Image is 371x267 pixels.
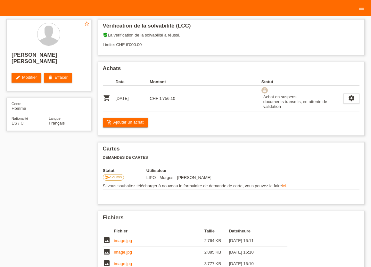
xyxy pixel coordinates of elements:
[229,247,278,258] td: [DATE] 16:10
[15,75,21,80] i: edit
[107,120,112,125] i: add_shopping_cart
[12,101,49,111] div: Homme
[229,227,278,235] th: Date/heure
[103,32,360,52] div: La vérification de la solvabilité a réussi. Limite: CHF 6'000.00
[48,75,53,80] i: delete
[103,23,360,32] h2: Vérification de la solvabilité (LCC)
[116,78,150,86] th: Date
[103,236,111,244] i: image
[358,5,365,12] i: menu
[114,227,204,235] th: Fichier
[204,235,229,247] td: 2'764 KB
[103,168,146,173] th: Statut
[103,118,148,127] a: add_shopping_cartAjouter un achat
[204,247,229,258] td: 2'885 KB
[103,182,360,190] td: Si vous souhaitez télécharger à nouveau le formulaire de demande de carte, vous pouvez le faire .
[103,214,360,224] h2: Fichiers
[282,183,286,188] a: ici
[103,94,111,102] i: POSP00027944
[49,121,65,125] span: Français
[12,121,24,125] span: Espagne / C / 29.03.2012
[114,261,132,266] a: image.jpg
[150,86,184,111] td: CHF 1'756.10
[105,175,110,180] i: send
[261,93,343,110] div: Achat en suspens documents transmis, en attente de validation
[103,65,360,75] h2: Achats
[103,155,360,160] h3: Demandes de cartes
[355,6,368,10] a: menu
[150,78,184,86] th: Montant
[84,21,90,28] a: star_border
[12,102,21,106] span: Genre
[103,248,111,255] i: image
[44,73,72,83] a: deleteEffacer
[84,21,90,27] i: star_border
[262,88,267,92] i: approval
[12,73,41,83] a: editModifier
[204,227,229,235] th: Taille
[114,250,132,255] a: image.jpg
[49,117,61,120] span: Langue
[110,175,122,179] span: Soumis
[114,238,132,243] a: image.jpg
[146,168,249,173] th: Utilisateur
[116,86,150,111] td: [DATE]
[103,259,111,267] i: image
[261,78,343,86] th: Statut
[12,117,28,120] span: Nationalité
[12,52,86,68] h2: [PERSON_NAME] [PERSON_NAME]
[146,175,211,180] span: 24.09.2025
[229,235,278,247] td: [DATE] 16:11
[103,146,360,155] h2: Cartes
[103,32,108,37] i: verified_user
[348,95,355,102] i: settings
